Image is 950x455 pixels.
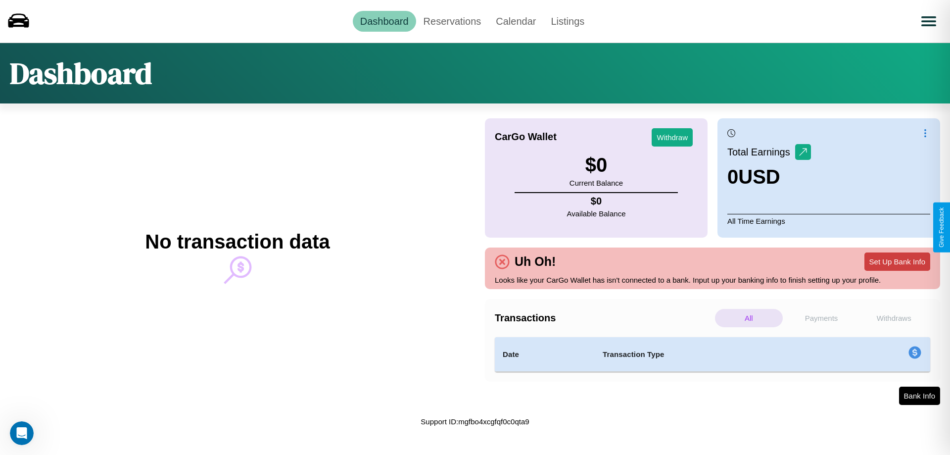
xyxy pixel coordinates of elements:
[715,309,783,327] p: All
[416,11,489,32] a: Reservations
[727,166,811,188] h3: 0 USD
[603,349,827,360] h4: Transaction Type
[652,128,693,147] button: Withdraw
[495,273,930,287] p: Looks like your CarGo Wallet has isn't connected to a bank. Input up your banking info to finish ...
[145,231,330,253] h2: No transaction data
[10,53,152,94] h1: Dashboard
[353,11,416,32] a: Dashboard
[488,11,543,32] a: Calendar
[570,176,623,190] p: Current Balance
[421,415,529,428] p: Support ID: mgfbo4xcgfqf0c0qta9
[860,309,928,327] p: Withdraws
[788,309,855,327] p: Payments
[567,196,626,207] h4: $ 0
[510,254,561,269] h4: Uh Oh!
[570,154,623,176] h3: $ 0
[727,143,795,161] p: Total Earnings
[915,7,943,35] button: Open menu
[495,131,557,143] h4: CarGo Wallet
[938,207,945,248] div: Give Feedback
[495,312,712,324] h4: Transactions
[543,11,592,32] a: Listings
[503,349,587,360] h4: Date
[899,387,940,405] button: Bank Info
[495,337,930,372] table: simple table
[727,214,930,228] p: All Time Earnings
[864,253,930,271] button: Set Up Bank Info
[10,421,34,445] iframe: Intercom live chat
[567,207,626,220] p: Available Balance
